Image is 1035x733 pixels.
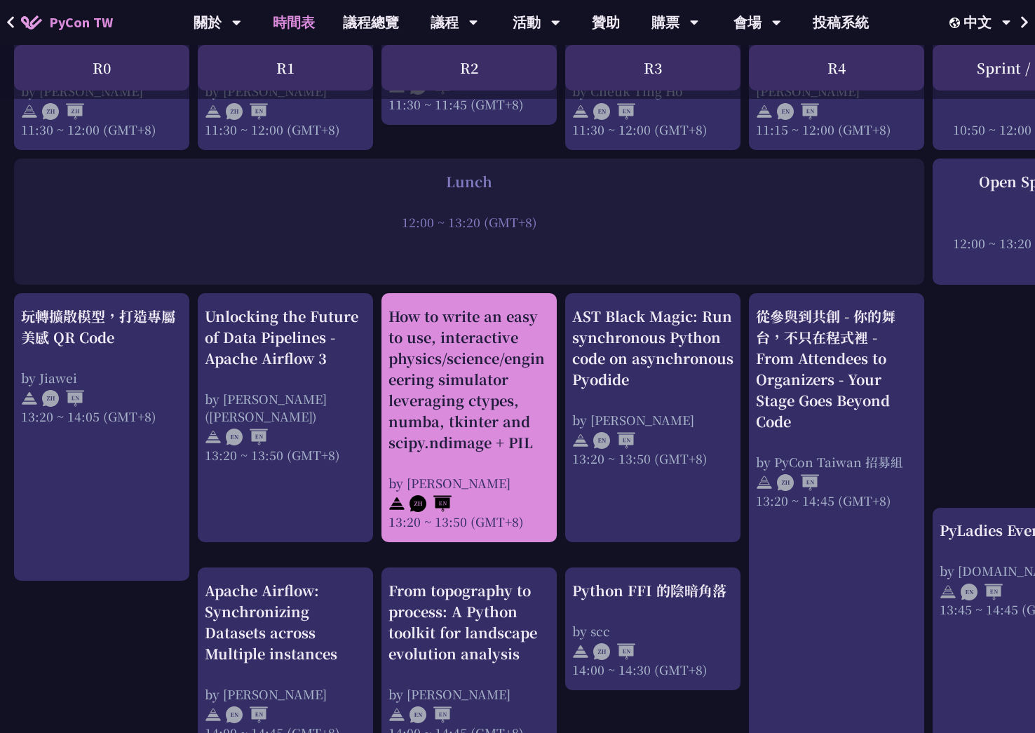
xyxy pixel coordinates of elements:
[21,103,38,120] img: svg+xml;base64,PHN2ZyB4bWxucz0iaHR0cDovL3d3dy53My5vcmcvMjAwMC9zdmciIHdpZHRoPSIyNCIgaGVpZ2h0PSIyNC...
[572,580,733,601] div: Python FFI 的陰暗角落
[205,306,366,530] a: Unlocking the Future of Data Pipelines - Apache Airflow 3 by [PERSON_NAME] ([PERSON_NAME]) 13:20 ...
[198,45,373,90] div: R1
[226,103,268,120] img: ZHEN.371966e.svg
[756,453,917,471] div: by PyCon Taiwan 招募組
[388,580,550,664] div: From topography to process: A Python toolkit for landscape evolution analysis
[593,643,635,660] img: ZHEN.371966e.svg
[572,121,733,138] div: 11:30 ~ 12:00 (GMT+8)
[572,450,733,467] div: 13:20 ~ 13:50 (GMT+8)
[388,474,550,492] div: by [PERSON_NAME]
[572,411,733,429] div: by [PERSON_NAME]
[410,706,452,723] img: ENEN.5a408d1.svg
[749,45,924,90] div: R4
[777,474,819,491] img: ZHEN.371966e.svg
[14,45,189,90] div: R0
[205,429,222,445] img: svg+xml;base64,PHN2ZyB4bWxucz0iaHR0cDovL3d3dy53My5vcmcvMjAwMC9zdmciIHdpZHRoPSIyNCIgaGVpZ2h0PSIyNC...
[21,390,38,407] img: svg+xml;base64,PHN2ZyB4bWxucz0iaHR0cDovL3d3dy53My5vcmcvMjAwMC9zdmciIHdpZHRoPSIyNCIgaGVpZ2h0PSIyNC...
[205,685,366,703] div: by [PERSON_NAME]
[205,390,366,425] div: by [PERSON_NAME] ([PERSON_NAME])
[756,492,917,509] div: 13:20 ~ 14:45 (GMT+8)
[21,306,182,569] a: 玩轉擴散模型，打造專屬美感 QR Code by Jiawei 13:20 ~ 14:05 (GMT+8)
[388,95,550,113] div: 11:30 ~ 11:45 (GMT+8)
[388,513,550,530] div: 13:20 ~ 13:50 (GMT+8)
[205,121,366,138] div: 11:30 ~ 12:00 (GMT+8)
[949,18,963,28] img: Locale Icon
[21,369,182,386] div: by Jiawei
[7,5,127,40] a: PyCon TW
[388,706,405,723] img: svg+xml;base64,PHN2ZyB4bWxucz0iaHR0cDovL3d3dy53My5vcmcvMjAwMC9zdmciIHdpZHRoPSIyNCIgaGVpZ2h0PSIyNC...
[593,432,635,449] img: ENEN.5a408d1.svg
[21,15,42,29] img: Home icon of PyCon TW 2025
[410,495,452,512] img: ZHEN.371966e.svg
[388,306,550,530] a: How to write an easy to use, interactive physics/science/engineering simulator leveraging ctypes,...
[21,171,917,192] div: Lunch
[226,706,268,723] img: ENEN.5a408d1.svg
[572,103,589,120] img: svg+xml;base64,PHN2ZyB4bWxucz0iaHR0cDovL3d3dy53My5vcmcvMjAwMC9zdmciIHdpZHRoPSIyNCIgaGVpZ2h0PSIyNC...
[572,643,589,660] img: svg+xml;base64,PHN2ZyB4bWxucz0iaHR0cDovL3d3dy53My5vcmcvMjAwMC9zdmciIHdpZHRoPSIyNCIgaGVpZ2h0PSIyNC...
[226,429,268,445] img: ENEN.5a408d1.svg
[565,45,740,90] div: R3
[205,446,366,464] div: 13:20 ~ 13:50 (GMT+8)
[205,103,222,120] img: svg+xml;base64,PHN2ZyB4bWxucz0iaHR0cDovL3d3dy53My5vcmcvMjAwMC9zdmciIHdpZHRoPSIyNCIgaGVpZ2h0PSIyNC...
[572,306,733,390] div: AST Black Magic: Run synchronous Python code on asynchronous Pyodide
[42,390,84,407] img: ZHEN.371966e.svg
[756,306,917,432] div: 從參與到共創 - 你的舞台，不只在程式裡 - From Attendees to Organizers - Your Stage Goes Beyond Code
[205,580,366,664] div: Apache Airflow: Synchronizing Datasets across Multiple instances
[961,584,1003,600] img: ENEN.5a408d1.svg
[205,706,222,723] img: svg+xml;base64,PHN2ZyB4bWxucz0iaHR0cDovL3d3dy53My5vcmcvMjAwMC9zdmciIHdpZHRoPSIyNCIgaGVpZ2h0PSIyNC...
[381,45,557,90] div: R2
[572,432,589,449] img: svg+xml;base64,PHN2ZyB4bWxucz0iaHR0cDovL3d3dy53My5vcmcvMjAwMC9zdmciIHdpZHRoPSIyNCIgaGVpZ2h0PSIyNC...
[756,103,773,120] img: svg+xml;base64,PHN2ZyB4bWxucz0iaHR0cDovL3d3dy53My5vcmcvMjAwMC9zdmciIHdpZHRoPSIyNCIgaGVpZ2h0PSIyNC...
[572,580,733,678] a: Python FFI 的陰暗角落 by scc 14:00 ~ 14:30 (GMT+8)
[756,474,773,491] img: svg+xml;base64,PHN2ZyB4bWxucz0iaHR0cDovL3d3dy53My5vcmcvMjAwMC9zdmciIHdpZHRoPSIyNCIgaGVpZ2h0PSIyNC...
[42,103,84,120] img: ZHZH.38617ef.svg
[940,584,956,600] img: svg+xml;base64,PHN2ZyB4bWxucz0iaHR0cDovL3d3dy53My5vcmcvMjAwMC9zdmciIHdpZHRoPSIyNCIgaGVpZ2h0PSIyNC...
[593,103,635,120] img: ENEN.5a408d1.svg
[21,121,182,138] div: 11:30 ~ 12:00 (GMT+8)
[572,306,733,530] a: AST Black Magic: Run synchronous Python code on asynchronous Pyodide by [PERSON_NAME] 13:20 ~ 13:...
[756,121,917,138] div: 11:15 ~ 12:00 (GMT+8)
[49,12,113,33] span: PyCon TW
[205,306,366,369] div: Unlocking the Future of Data Pipelines - Apache Airflow 3
[21,213,917,231] div: 12:00 ~ 13:20 (GMT+8)
[388,685,550,703] div: by [PERSON_NAME]
[572,661,733,678] div: 14:00 ~ 14:30 (GMT+8)
[572,622,733,640] div: by scc
[21,408,182,425] div: 13:20 ~ 14:05 (GMT+8)
[21,306,182,348] div: 玩轉擴散模型，打造專屬美感 QR Code
[388,495,405,512] img: svg+xml;base64,PHN2ZyB4bWxucz0iaHR0cDovL3d3dy53My5vcmcvMjAwMC9zdmciIHdpZHRoPSIyNCIgaGVpZ2h0PSIyNC...
[777,103,819,120] img: ENEN.5a408d1.svg
[388,306,550,453] div: How to write an easy to use, interactive physics/science/engineering simulator leveraging ctypes,...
